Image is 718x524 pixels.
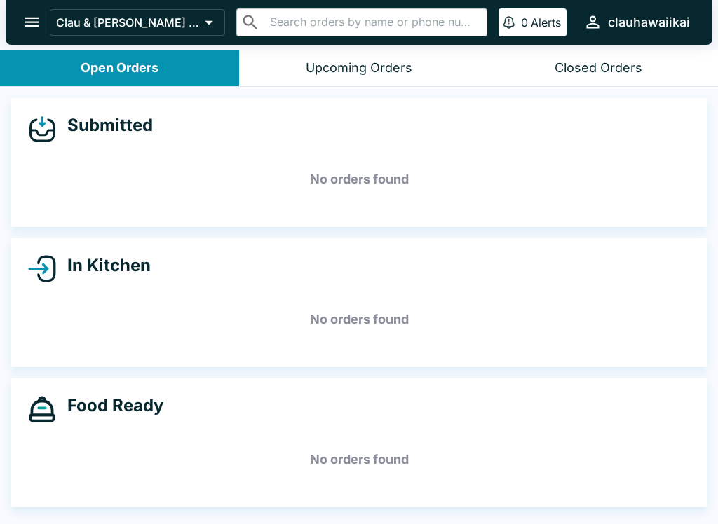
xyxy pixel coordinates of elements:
[56,115,153,136] h4: Submitted
[28,434,690,485] h5: No orders found
[56,255,151,276] h4: In Kitchen
[306,60,412,76] div: Upcoming Orders
[521,15,528,29] p: 0
[578,7,696,37] button: clauhawaiikai
[56,15,199,29] p: Clau & [PERSON_NAME] Cocina 2 - [US_STATE] Kai
[50,9,225,36] button: Clau & [PERSON_NAME] Cocina 2 - [US_STATE] Kai
[608,14,690,31] div: clauhawaiikai
[531,15,561,29] p: Alerts
[28,294,690,345] h5: No orders found
[28,154,690,205] h5: No orders found
[266,13,481,32] input: Search orders by name or phone number
[14,4,50,40] button: open drawer
[81,60,158,76] div: Open Orders
[555,60,642,76] div: Closed Orders
[56,395,163,416] h4: Food Ready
